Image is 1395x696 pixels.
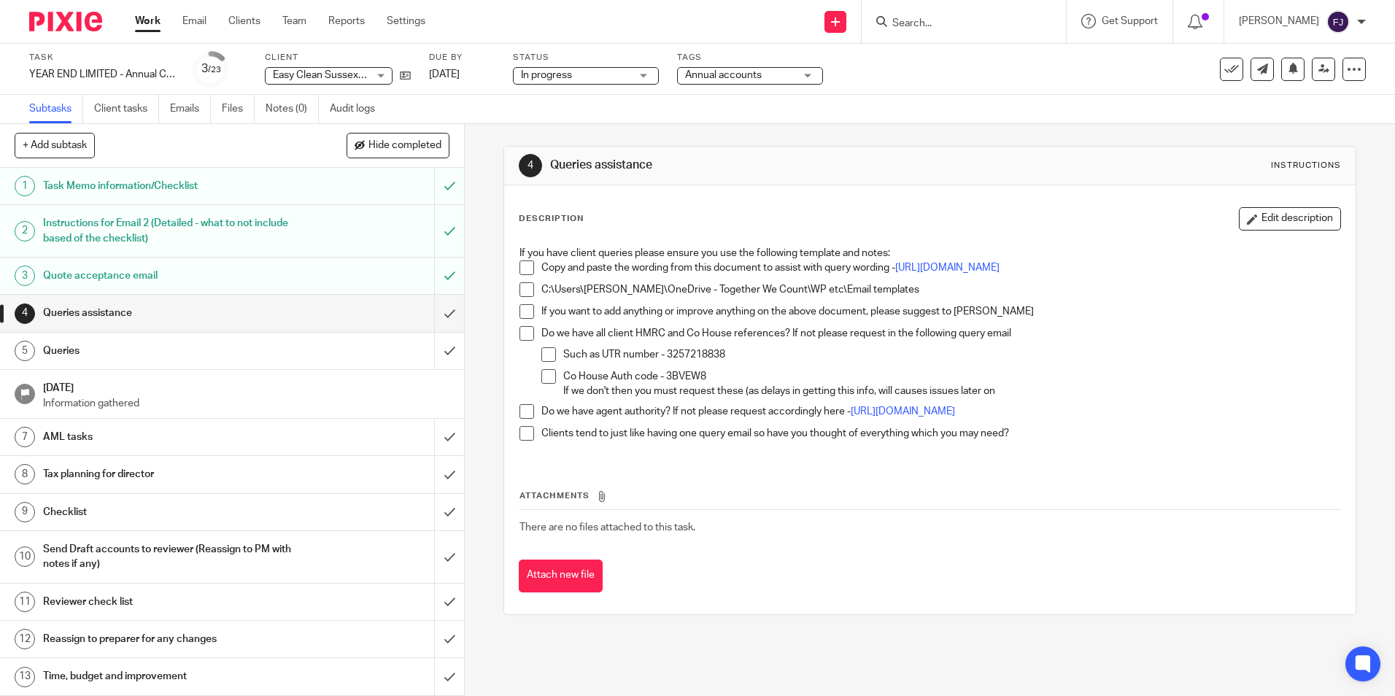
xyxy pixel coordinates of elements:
[43,665,294,687] h1: Time, budget and improvement
[135,14,161,28] a: Work
[15,303,35,324] div: 4
[15,629,35,649] div: 12
[541,304,1340,319] p: If you want to add anything or improve anything on the above document, please suggest to [PERSON_...
[685,70,762,80] span: Annual accounts
[43,175,294,197] h1: Task Memo information/Checklist
[387,14,425,28] a: Settings
[541,426,1340,441] p: Clients tend to just like having one query email so have you thought of everything which you may ...
[429,52,495,63] label: Due by
[15,176,35,196] div: 1
[29,12,102,31] img: Pixie
[368,140,441,152] span: Hide completed
[15,502,35,522] div: 9
[429,69,460,80] span: [DATE]
[15,592,35,612] div: 11
[15,266,35,286] div: 3
[563,369,1340,384] p: Co House Auth code - 3BVEW8
[519,560,603,592] button: Attach new file
[519,246,1340,260] p: If you have client queries please ensure you use the following template and notes:
[519,213,584,225] p: Description
[328,14,365,28] a: Reports
[541,326,1340,341] p: Do we have all client HMRC and Co House references? If not please request in the following query ...
[519,522,695,533] span: There are no files attached to this task.
[222,95,255,123] a: Files
[43,463,294,485] h1: Tax planning for director
[182,14,206,28] a: Email
[208,66,221,74] small: /23
[228,14,260,28] a: Clients
[43,265,294,287] h1: Quote acceptance email
[895,263,1000,273] a: [URL][DOMAIN_NAME]
[43,302,294,324] h1: Queries assistance
[15,546,35,567] div: 10
[43,538,294,576] h1: Send Draft accounts to reviewer (Reassign to PM with notes if any)
[15,464,35,484] div: 8
[563,347,1340,362] p: Such as UTR number - 3257218838
[563,384,1340,398] p: If we don't then you must request these (as delays in getting this info, will causes issues later on
[541,282,1340,297] p: C:\Users\[PERSON_NAME]\OneDrive - Together We Count\WP etc\Email templates
[1271,160,1341,171] div: Instructions
[43,212,294,250] h1: Instructions for Email 2 (Detailed - what to not include based of the checklist)
[521,70,572,80] span: In progress
[266,95,319,123] a: Notes (0)
[550,158,961,173] h1: Queries assistance
[29,67,175,82] div: YEAR END LIMITED - Annual COMPANY accounts and CT600 return
[15,427,35,447] div: 7
[15,341,35,361] div: 5
[1102,16,1158,26] span: Get Support
[15,221,35,241] div: 2
[43,501,294,523] h1: Checklist
[513,52,659,63] label: Status
[43,628,294,650] h1: Reassign to preparer for any changes
[1239,14,1319,28] p: [PERSON_NAME]
[29,52,175,63] label: Task
[43,396,450,411] p: Information gathered
[170,95,211,123] a: Emails
[1239,207,1341,231] button: Edit description
[29,95,83,123] a: Subtasks
[15,667,35,687] div: 13
[519,492,590,500] span: Attachments
[43,591,294,613] h1: Reviewer check list
[201,61,221,77] div: 3
[265,52,411,63] label: Client
[273,70,376,80] span: Easy Clean Sussex Ltd
[851,406,955,417] a: [URL][DOMAIN_NAME]
[43,426,294,448] h1: AML tasks
[347,133,449,158] button: Hide completed
[891,18,1022,31] input: Search
[94,95,159,123] a: Client tasks
[541,404,1340,419] p: Do we have agent authority? If not please request accordingly here -
[1326,10,1350,34] img: svg%3E
[43,377,450,395] h1: [DATE]
[519,154,542,177] div: 4
[541,260,1340,275] p: Copy and paste the wording from this document to assist with query wording -
[15,133,95,158] button: + Add subtask
[282,14,306,28] a: Team
[330,95,386,123] a: Audit logs
[43,340,294,362] h1: Queries
[677,52,823,63] label: Tags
